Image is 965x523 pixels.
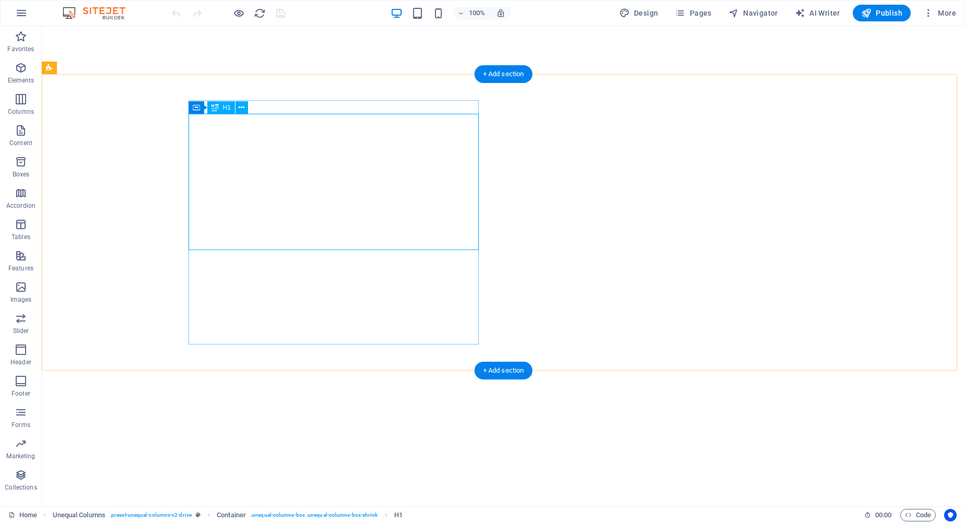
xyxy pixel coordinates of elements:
[8,264,33,272] p: Features
[496,8,505,18] i: On resize automatically adjust zoom level to fit chosen device.
[53,509,403,521] nav: breadcrumb
[615,5,663,21] button: Design
[253,7,266,19] button: reload
[675,8,711,18] span: Pages
[944,509,957,521] button: Usercentrics
[795,8,840,18] span: AI Writer
[8,509,37,521] a: Click to cancel selection. Double-click to open Pages
[53,509,105,521] span: Click to select. Double-click to edit
[905,509,931,521] span: Code
[110,509,192,521] span: . preset-unequal-columns-v2-drive
[250,509,378,521] span: . unequal-columns-box .unequal-columns-box-shrink
[7,45,34,53] p: Favorites
[861,8,902,18] span: Publish
[232,7,245,19] button: Click here to leave preview mode and continue editing
[453,7,490,19] button: 100%
[728,8,778,18] span: Navigator
[196,512,201,518] i: This element is a customizable preset
[875,509,891,521] span: 00 00
[217,509,246,521] span: Click to select. Double-click to edit
[11,421,30,429] p: Forms
[6,452,35,460] p: Marketing
[791,5,844,21] button: AI Writer
[900,509,936,521] button: Code
[8,108,34,116] p: Columns
[60,7,138,19] img: Editor Logo
[10,358,31,366] p: Header
[923,8,956,18] span: More
[475,362,533,379] div: + Add section
[882,511,884,519] span: :
[670,5,715,21] button: Pages
[619,8,658,18] span: Design
[475,65,533,83] div: + Add section
[864,509,892,521] h6: Session time
[6,201,36,210] p: Accordion
[615,5,663,21] div: Design (Ctrl+Alt+Y)
[11,389,30,398] p: Footer
[13,170,30,179] p: Boxes
[11,233,30,241] p: Tables
[469,7,486,19] h6: 100%
[5,483,37,492] p: Collections
[254,7,266,19] i: Reload page
[853,5,911,21] button: Publish
[13,327,29,335] p: Slider
[394,509,403,521] span: Click to select. Double-click to edit
[919,5,960,21] button: More
[9,139,32,147] p: Content
[10,295,32,304] p: Images
[8,76,34,85] p: Elements
[724,5,782,21] button: Navigator
[223,104,231,111] span: H1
